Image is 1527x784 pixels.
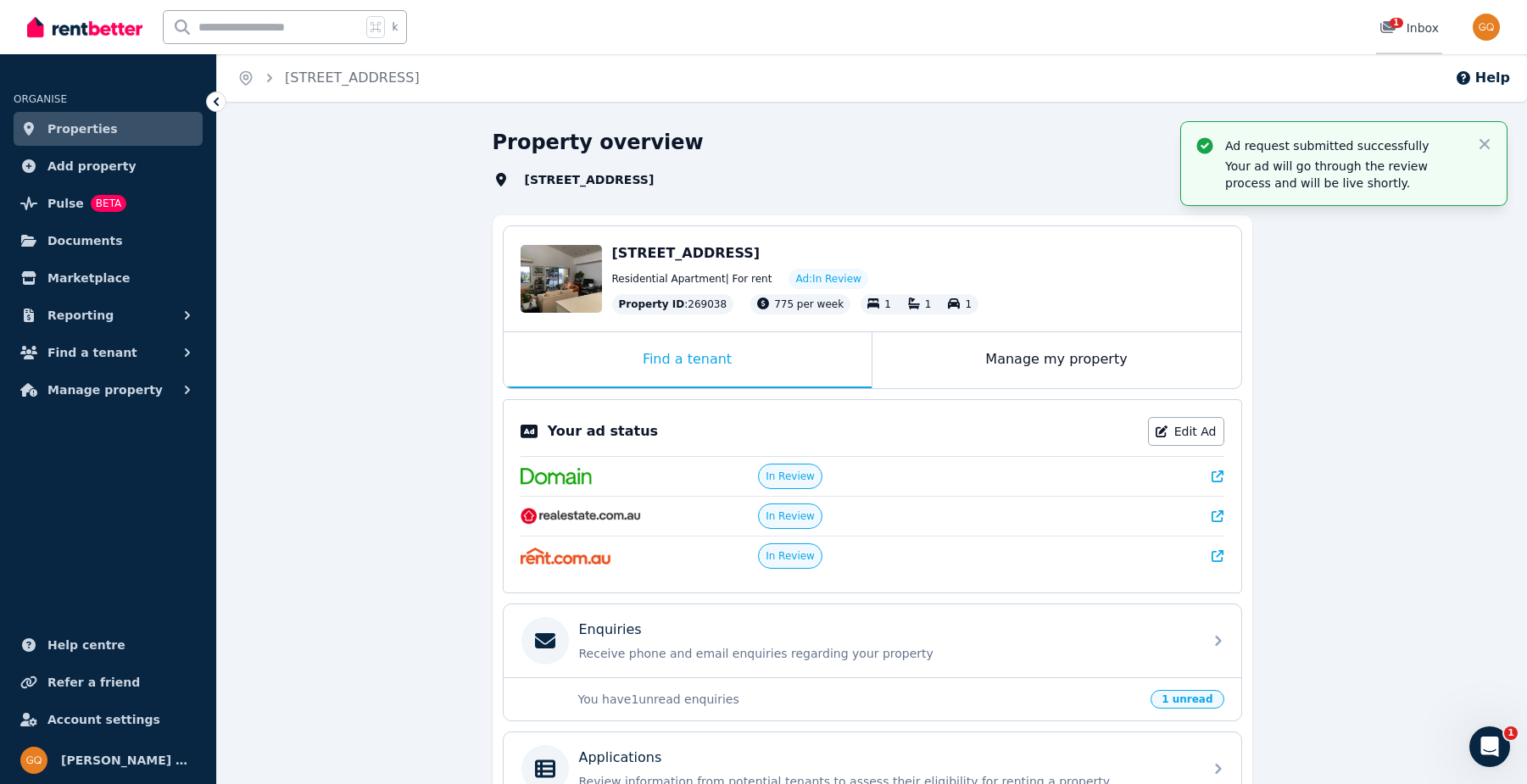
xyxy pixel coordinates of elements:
[1148,417,1224,446] a: Edit Ad
[20,747,47,774] img: Gabriela Quintana Vigiola
[493,129,704,156] h1: Property overview
[27,14,142,40] img: RentBetter
[47,193,84,214] span: Pulse
[884,298,891,310] span: 1
[217,54,440,102] nav: Breadcrumb
[521,468,592,485] img: Domain.com.au
[14,93,67,105] span: ORGANISE
[515,171,685,188] span: [STREET_ADDRESS]
[47,709,160,730] span: Account settings
[14,186,203,220] a: PulseBETA
[14,224,203,258] a: Documents
[1455,68,1510,88] button: Help
[47,635,125,655] span: Help centre
[1473,14,1500,41] img: Gabriela Quintana Vigiola
[504,604,1241,677] a: EnquiriesReceive phone and email enquiries regarding your property
[47,380,163,400] span: Manage property
[285,70,420,86] a: [STREET_ADDRESS]
[14,149,203,183] a: Add property
[14,298,203,332] button: Reporting
[521,548,611,564] img: Rent.com.au
[1379,19,1439,36] div: Inbox
[579,620,642,640] p: Enquiries
[1225,158,1463,192] p: Your ad will go through the review process and will be live shortly.
[774,298,844,310] span: 775 per week
[521,508,642,525] img: RealEstate.com.au
[612,272,772,286] span: Residential Apartment | For rent
[1151,690,1223,709] span: 1 unread
[14,703,203,737] a: Account settings
[766,470,815,483] span: In Review
[579,748,662,768] p: Applications
[14,628,203,662] a: Help centre
[965,298,972,310] span: 1
[1225,137,1463,154] p: Ad request submitted successfully
[766,549,815,563] span: In Review
[1469,726,1510,767] iframe: Intercom live chat
[47,305,114,325] span: Reporting
[14,373,203,407] button: Manage property
[612,294,734,314] div: : 269038
[925,298,932,310] span: 1
[612,245,761,261] span: [STREET_ADDRESS]
[47,268,130,288] span: Marketplace
[47,156,137,176] span: Add property
[61,750,196,770] span: [PERSON_NAME] Vigiola
[795,272,861,286] span: Ad: In Review
[766,509,815,523] span: In Review
[872,332,1241,388] div: Manage my property
[392,20,398,34] span: k
[47,672,140,692] span: Refer a friend
[1504,726,1518,740] span: 1
[14,112,203,146] a: Properties
[14,665,203,699] a: Refer a friend
[578,691,1141,708] p: You have 1 unread enquiries
[47,342,137,363] span: Find a tenant
[14,261,203,295] a: Marketplace
[14,336,203,370] button: Find a tenant
[619,297,685,311] span: Property ID
[548,421,658,442] p: Your ad status
[1390,18,1403,28] span: 1
[47,231,123,251] span: Documents
[579,645,1193,662] p: Receive phone and email enquiries regarding your property
[504,332,872,388] div: Find a tenant
[91,195,126,212] span: BETA
[47,119,118,139] span: Properties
